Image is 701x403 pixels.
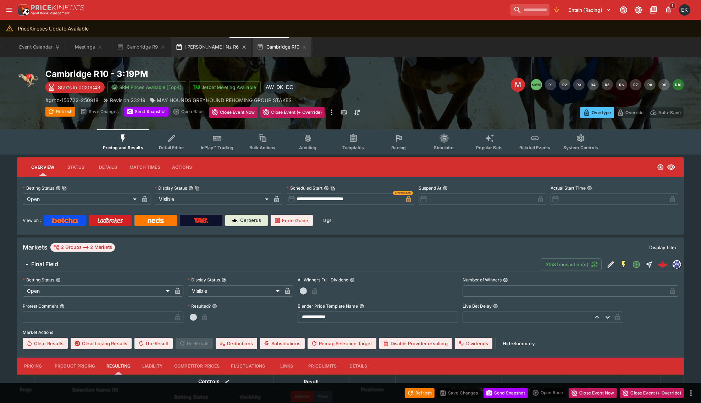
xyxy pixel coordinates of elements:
[342,358,374,375] button: Details
[308,338,376,349] button: Remap Selection Target
[124,159,166,176] button: Match Times
[503,278,508,282] button: Number of Winners
[476,145,503,150] span: Popular Bets
[201,145,233,150] span: InPlay™ Trading
[587,186,592,191] button: Actual Start Time
[573,79,585,90] button: R3
[630,258,643,271] button: Open
[148,218,164,223] img: Neds
[253,37,311,57] button: Cambridge R10
[605,258,617,271] button: Edit Detail
[193,84,200,91] img: jetbet-logo.svg
[434,145,454,150] span: Simulator
[49,358,101,375] button: Product Pricing
[644,79,656,90] button: R8
[23,338,68,349] button: Clear Results
[53,243,112,252] div: 2 Groups 2 Markets
[3,4,16,16] button: open drawer
[17,358,49,375] button: Pricing
[260,107,325,118] button: Close Event (+ Override)
[31,12,70,15] img: Sportsbook Management
[194,218,209,223] img: TabNZ
[150,96,292,104] div: MAY HOUNDS GREYHOUND REHOMING GROUP STAKES
[564,4,615,16] button: Select Tenant
[673,261,681,268] img: grnz
[673,79,684,90] button: R10
[134,338,172,349] button: Un-Result
[232,218,238,223] img: Cerberus
[687,389,695,397] button: more
[667,163,675,172] svg: Visible
[569,388,617,398] button: Close Event Now
[110,96,145,104] p: Revision 23219
[26,159,60,176] button: Overview
[60,159,92,176] button: Status
[58,84,100,91] p: Starts in 00:09:43
[630,79,641,90] button: R7
[264,81,276,94] div: Amanda Whitta
[614,107,647,118] button: Override
[241,217,261,224] p: Cerberus
[15,37,65,57] button: Event Calendar
[580,107,684,118] div: Start From
[124,107,169,117] button: Send Snapshot
[56,278,61,282] button: Betting Status
[260,338,305,349] button: Substitutions
[617,4,630,16] button: Connected to PK
[71,338,132,349] button: Clear Losing Results
[625,109,644,116] p: Override
[287,185,322,191] p: Scheduled Start
[443,186,448,191] button: Suspend At
[632,260,641,269] svg: Open
[23,194,139,205] div: Open
[216,338,257,349] button: Deductions
[405,388,435,398] button: Refresh
[511,78,525,92] div: Edit Meeting
[677,2,692,18] button: Emily Kim
[602,79,613,90] button: R5
[45,68,365,79] h2: Copy To Clipboard
[551,4,562,16] button: No Bookmarks
[559,79,570,90] button: R2
[23,243,48,251] h5: Markets
[645,242,681,253] button: Display filter
[658,259,668,269] div: ef0f6fd0-6a6e-4e94-b53f-09379fa58e94
[463,303,492,309] p: Live Bet Delay
[632,4,645,16] button: Toggle light/dark mode
[274,81,286,94] div: Dabin Kim
[23,327,678,338] label: Market Actions
[176,338,213,349] span: Re-Result
[531,79,542,90] button: SMM
[45,96,99,104] p: Copy To Clipboard
[545,79,556,90] button: R1
[137,358,169,375] button: Liability
[551,185,586,191] p: Actual Start Time
[330,186,335,191] button: Copy To Clipboard
[188,277,220,283] p: Display Status
[359,304,364,309] button: Blender Price Template Name
[669,2,677,9] span: 1
[97,129,604,155] div: Event type filters
[498,338,539,349] button: HideSummary
[580,107,614,118] button: Overtype
[166,159,198,176] button: Actions
[271,358,303,375] button: Links
[195,186,200,191] button: Copy To Clipboard
[463,277,502,283] p: Number of Winners
[616,79,627,90] button: R6
[103,145,143,150] span: Pricing and Results
[156,375,274,388] th: Controls
[322,215,332,226] label: Tags:
[222,377,232,386] button: Bulk edit
[209,107,258,118] button: Close Event Now
[620,388,684,398] button: Close Event (+ Override)
[107,81,186,93] button: SRM Prices Available (Top4)
[23,285,172,297] div: Open
[271,215,313,226] a: Form Guide
[299,145,316,150] span: Auditing
[92,159,124,176] button: Details
[171,107,206,117] div: split button
[23,215,41,226] label: View on :
[298,277,348,283] p: All Winners Full-Dividend
[656,257,670,272] a: ef0f6fd0-6a6e-4e94-b53f-09379fa58e94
